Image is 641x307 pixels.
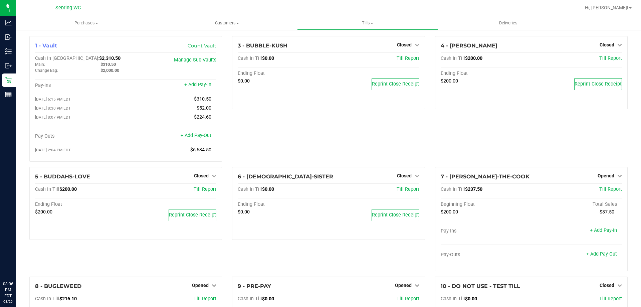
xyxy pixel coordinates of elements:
[531,201,622,207] div: Total Sales
[297,16,438,30] a: Tills
[441,252,531,258] div: Pay-Outs
[35,283,81,289] span: 8 - BUGLEWEED
[441,173,529,180] span: 7 - [PERSON_NAME]-THE-COOK
[5,62,12,69] inline-svg: Outbound
[238,78,250,84] span: $0.00
[441,283,520,289] span: 10 - DO NOT USE - TEST TILL
[5,91,12,98] inline-svg: Reports
[372,81,419,87] span: Reprint Close Receipt
[465,296,477,302] span: $0.00
[16,20,157,26] span: Purchases
[5,34,12,40] inline-svg: Inbound
[35,42,57,49] span: 1 - Vault
[169,212,216,218] span: Reprint Close Receipt
[397,186,419,192] a: Till Report
[238,173,333,180] span: 6 - [DEMOGRAPHIC_DATA]-SISTER
[238,296,262,302] span: Cash In Till
[372,212,419,218] span: Reprint Close Receipt
[262,296,274,302] span: $0.00
[35,68,58,73] span: Change Bag:
[194,296,216,302] a: Till Report
[465,55,482,61] span: $200.00
[157,16,297,30] a: Customers
[157,20,297,26] span: Customers
[190,147,211,153] span: $6,634.50
[490,20,526,26] span: Deliveries
[586,251,617,257] a: + Add Pay-Out
[441,55,465,61] span: Cash In Till
[194,186,216,192] a: Till Report
[598,173,614,178] span: Opened
[441,42,497,49] span: 4 - [PERSON_NAME]
[397,42,412,47] span: Closed
[5,19,12,26] inline-svg: Analytics
[297,20,437,26] span: Tills
[590,227,617,233] a: + Add Pay-In
[35,115,71,120] span: [DATE] 8:07 PM EDT
[16,16,157,30] a: Purchases
[599,186,622,192] a: Till Report
[100,68,119,73] span: $2,000.00
[194,96,211,102] span: $310.50
[194,173,209,178] span: Closed
[262,186,274,192] span: $0.00
[441,70,531,76] div: Ending Float
[3,281,13,299] p: 08:06 PM EDT
[372,78,419,90] button: Reprint Close Receipt
[441,186,465,192] span: Cash In Till
[35,296,59,302] span: Cash In Till
[100,62,116,67] span: $310.50
[35,209,52,215] span: $200.00
[238,186,262,192] span: Cash In Till
[600,42,614,47] span: Closed
[397,296,419,302] a: Till Report
[441,228,531,234] div: Pay-Ins
[441,296,465,302] span: Cash In Till
[238,42,287,49] span: 3 - BUBBLE-KUSH
[197,105,211,111] span: $52.00
[59,186,77,192] span: $200.00
[99,55,121,61] span: $2,310.50
[188,43,216,49] a: Count Vault
[238,70,329,76] div: Ending Float
[35,106,71,111] span: [DATE] 8:30 PM EDT
[575,81,622,87] span: Reprint Close Receipt
[372,209,419,221] button: Reprint Close Receipt
[192,283,209,288] span: Opened
[35,83,126,89] div: Pay-Ins
[397,173,412,178] span: Closed
[238,201,329,207] div: Ending Float
[59,296,77,302] span: $216.10
[35,97,71,102] span: [DATE] 6:15 PM EDT
[438,16,579,30] a: Deliveries
[599,55,622,61] a: Till Report
[395,283,412,288] span: Opened
[35,201,126,207] div: Ending Float
[600,209,614,215] span: $37.50
[262,55,274,61] span: $0.00
[238,209,250,215] span: $0.00
[194,114,211,120] span: $224.60
[441,78,458,84] span: $200.00
[181,133,211,138] a: + Add Pay-Out
[599,296,622,302] a: Till Report
[35,55,99,61] span: Cash In [GEOGRAPHIC_DATA]:
[174,57,216,63] a: Manage Sub-Vaults
[397,55,419,61] a: Till Report
[3,299,13,304] p: 08/20
[169,209,216,221] button: Reprint Close Receipt
[238,283,271,289] span: 9 - PRE-PAY
[574,78,622,90] button: Reprint Close Receipt
[238,55,262,61] span: Cash In Till
[35,173,90,180] span: 5 - BUDDAHS-LOVE
[465,186,482,192] span: $237.50
[5,48,12,55] inline-svg: Inventory
[585,5,628,10] span: Hi, [PERSON_NAME]!
[600,283,614,288] span: Closed
[441,201,531,207] div: Beginning Float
